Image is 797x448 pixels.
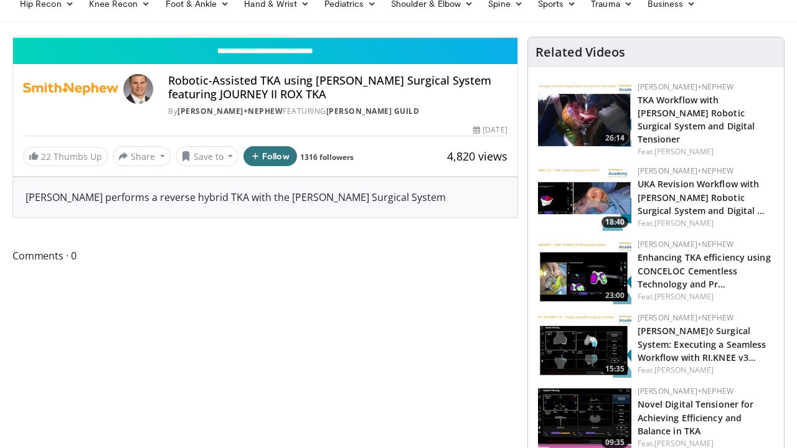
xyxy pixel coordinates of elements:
[638,239,733,250] a: [PERSON_NAME]+Nephew
[538,312,631,378] a: 15:35
[177,106,283,116] a: [PERSON_NAME]+Nephew
[13,177,517,217] div: [PERSON_NAME] performs a reverse hybrid TKA with the [PERSON_NAME] Surgical System
[113,146,171,166] button: Share
[638,82,733,92] a: [PERSON_NAME]+Nephew
[601,290,628,301] span: 23:00
[23,147,108,166] a: 22 Thumbs Up
[538,166,631,231] img: 02205603-5ba6-4c11-9b25-5721b1ef82fa.150x105_q85_crop-smart_upscale.jpg
[538,239,631,304] img: cad15a82-7a4e-4d99-8f10-ac9ee335d8e8.150x105_q85_crop-smart_upscale.jpg
[601,437,628,448] span: 09:35
[638,398,754,436] a: Novel Digital Tensioner for Achieving Efficiency and Balance in TKA
[638,218,774,229] div: Feat.
[638,325,766,363] a: [PERSON_NAME]◊ Surgical System: Executing a Seamless Workflow with RI.KNEE v3…
[638,251,771,289] a: Enhancing TKA efficiency using CONCELOC Cementless Technology and Pr…
[447,149,507,164] span: 4,820 views
[538,166,631,231] a: 18:40
[638,365,774,376] div: Feat.
[176,146,239,166] button: Save to
[538,82,631,147] a: 26:14
[538,312,631,378] img: 50c97ff3-26b0-43aa-adeb-5f1249a916fc.150x105_q85_crop-smart_upscale.jpg
[168,106,507,117] div: By FEATURING
[638,291,774,302] div: Feat.
[654,291,714,302] a: [PERSON_NAME]
[638,166,733,176] a: [PERSON_NAME]+Nephew
[654,218,714,228] a: [PERSON_NAME]
[538,239,631,304] a: 23:00
[638,178,765,216] a: UKA Revision Workflow with [PERSON_NAME] Robotic Surgical System and Digital …
[638,386,733,396] a: [PERSON_NAME]+Nephew
[326,106,420,116] a: [PERSON_NAME] Guild
[13,37,517,38] video-js: Video Player
[654,146,714,157] a: [PERSON_NAME]
[23,74,118,104] img: Smith+Nephew
[535,45,625,60] h4: Related Videos
[601,133,628,144] span: 26:14
[638,312,733,323] a: [PERSON_NAME]+Nephew
[243,146,297,166] button: Follow
[12,248,518,264] span: Comments 0
[601,363,628,375] span: 15:35
[654,365,714,375] a: [PERSON_NAME]
[41,151,51,162] span: 22
[123,74,153,104] img: Avatar
[601,217,628,228] span: 18:40
[638,94,755,145] a: TKA Workflow with [PERSON_NAME] Robotic Surgical System and Digital Tensioner
[473,124,507,136] div: [DATE]
[168,74,507,101] h4: Robotic-Assisted TKA using [PERSON_NAME] Surgical System featuring JOURNEY II ROX TKA
[538,82,631,147] img: a66a0e72-84e9-4e46-8aab-74d70f528821.150x105_q85_crop-smart_upscale.jpg
[638,146,774,157] div: Feat.
[300,152,354,162] a: 1316 followers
